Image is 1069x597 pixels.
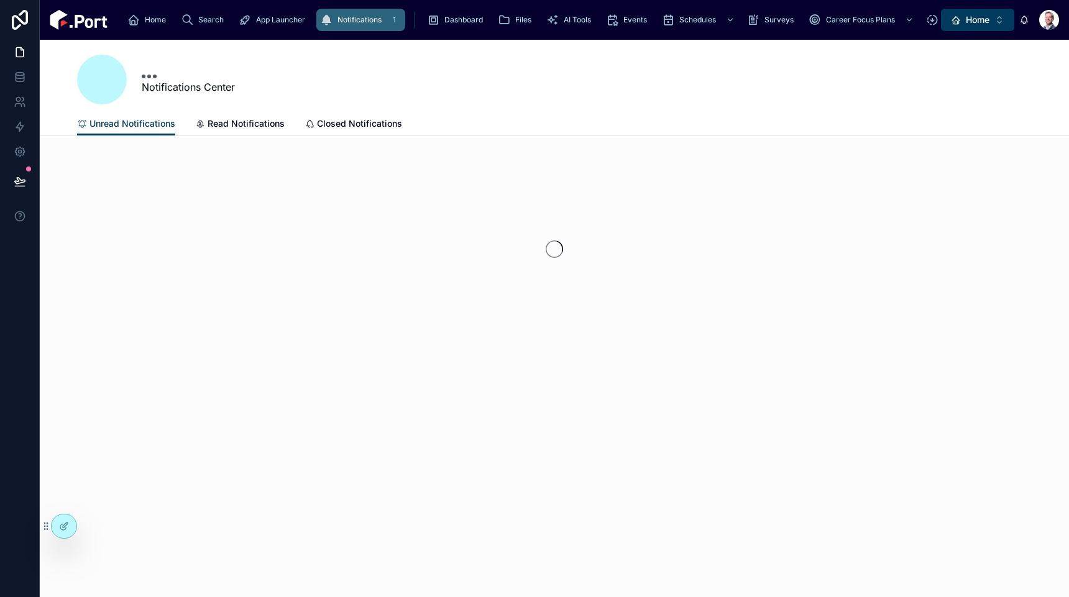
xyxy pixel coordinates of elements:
[337,15,382,25] span: Notifications
[198,15,224,25] span: Search
[444,15,483,25] span: Dashboard
[387,12,401,27] div: 1
[142,80,235,94] span: Notifications Center
[515,15,531,25] span: Files
[317,117,402,130] span: Closed Notifications
[256,15,305,25] span: App Launcher
[145,15,166,25] span: Home
[77,112,175,136] a: Unread Notifications
[564,15,591,25] span: AI Tools
[764,15,794,25] span: Surveys
[743,9,802,31] a: Surveys
[316,9,405,31] a: Notifications1
[117,6,941,34] div: scrollable content
[124,9,175,31] a: Home
[208,117,285,130] span: Read Notifications
[679,15,716,25] span: Schedules
[966,14,989,26] span: Home
[235,9,314,31] a: App Launcher
[195,112,285,137] a: Read Notifications
[305,112,402,137] a: Closed Notifications
[423,9,492,31] a: Dashboard
[50,10,108,30] img: App logo
[177,9,232,31] a: Search
[941,9,1014,31] button: Select Button
[89,117,175,130] span: Unread Notifications
[602,9,656,31] a: Events
[494,9,540,31] a: Files
[543,9,600,31] a: AI Tools
[805,9,920,31] a: Career Focus Plans
[623,15,647,25] span: Events
[826,15,895,25] span: Career Focus Plans
[658,9,741,31] a: Schedules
